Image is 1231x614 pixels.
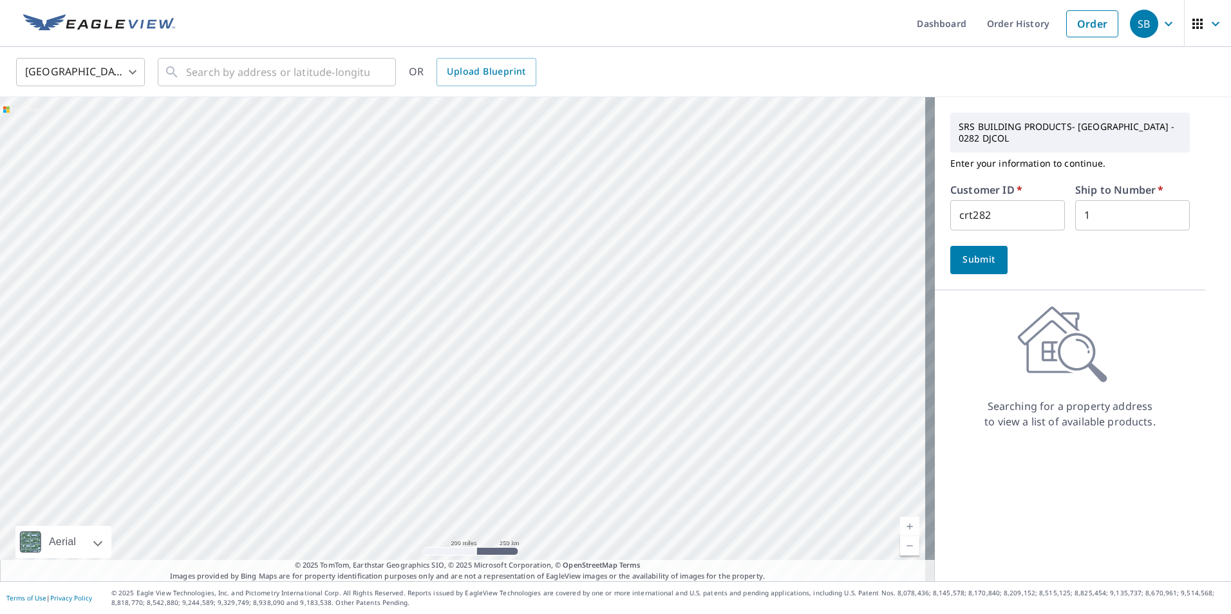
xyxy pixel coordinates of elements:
div: Aerial [15,526,111,558]
div: Aerial [45,526,80,558]
a: Privacy Policy [50,593,92,602]
span: Submit [961,252,997,268]
p: SRS BUILDING PRODUCTS- [GEOGRAPHIC_DATA] - 0282 DJCOL [954,116,1187,149]
label: Ship to Number [1075,185,1163,195]
a: Order [1066,10,1118,37]
a: Current Level 5, Zoom Out [900,536,919,555]
a: Terms [619,560,641,570]
p: Searching for a property address to view a list of available products. [984,398,1156,429]
a: Upload Blueprint [437,58,536,86]
p: | [6,594,92,602]
a: Terms of Use [6,593,46,602]
div: SB [1130,10,1158,38]
button: Submit [950,246,1008,274]
input: Search by address or latitude-longitude [186,54,370,90]
div: [GEOGRAPHIC_DATA] [16,54,145,90]
label: Customer ID [950,185,1022,195]
span: © 2025 TomTom, Earthstar Geographics SIO, © 2025 Microsoft Corporation, © [295,560,641,571]
p: © 2025 Eagle View Technologies, Inc. and Pictometry International Corp. All Rights Reserved. Repo... [111,588,1225,608]
p: Enter your information to continue. [950,153,1190,174]
a: OpenStreetMap [563,560,617,570]
img: EV Logo [23,14,175,33]
span: Upload Blueprint [447,64,525,80]
div: OR [409,58,536,86]
a: Current Level 5, Zoom In [900,517,919,536]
